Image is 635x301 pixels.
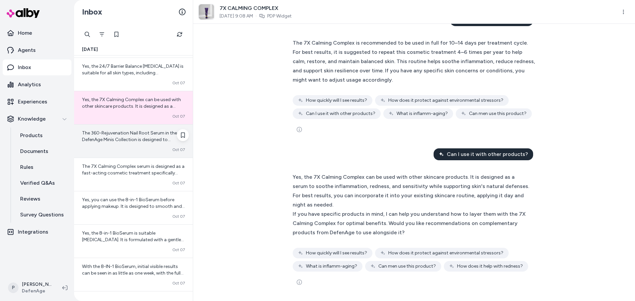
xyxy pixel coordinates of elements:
[14,128,71,143] a: Products
[172,114,185,119] span: Oct 07
[82,130,183,189] span: The 360-Rejuvenation Nail Root Serum in the DefenAge Minis Collection is designed to support the ...
[18,98,47,106] p: Experiences
[22,281,52,288] p: [PERSON_NAME]
[18,115,46,123] p: Knowledge
[172,214,185,219] span: Oct 07
[8,282,19,293] span: P
[20,132,43,139] p: Products
[82,63,184,122] span: Yes, the 24/7 Barrier Balance [MEDICAL_DATA] is suitable for all skin types, including [MEDICAL_D...
[293,40,535,83] span: The 7X Calming Complex is recommended to be used in full for 10–14 days per treatment cycle. For ...
[74,191,193,224] a: Yes, you can use the 8-in-1 BioSerum before applying makeup. It is designed to smooth and rejuven...
[293,209,529,237] div: If you have specific products in mind, I can help you understand how to layer them with the 7X Ca...
[3,94,71,110] a: Experiences
[3,77,71,93] a: Analytics
[3,42,71,58] a: Agents
[14,143,71,159] a: Documents
[447,150,528,158] span: Can I use it with other products?
[173,28,186,41] button: Refresh
[306,110,375,117] span: Can I use it with other products?
[172,281,185,286] span: Oct 07
[82,164,185,288] span: The 7X Calming Complex serum is designed as a fast-acting cosmetic treatment specifically targeti...
[4,277,57,298] button: P[PERSON_NAME]DefenAge
[20,179,55,187] p: Verified Q&As
[18,63,31,71] p: Inbox
[18,81,41,89] p: Analytics
[22,288,52,294] span: DefenAge
[14,207,71,223] a: Survey Questions
[172,80,185,86] span: Oct 07
[82,97,185,175] span: Yes, the 7X Calming Complex can be used with other skincare products. It is designed as a serum t...
[267,13,292,19] a: PDP Widget
[20,147,48,155] p: Documents
[20,163,33,171] p: Rules
[18,228,48,236] p: Integrations
[469,110,527,117] span: Can men use this product?
[74,224,193,258] a: Yes, the 8-in-1 BioSerum is suitable [MEDICAL_DATA]. It is formulated with a gentle yet effective...
[378,263,436,270] span: Can men use this product?
[82,46,98,53] span: [DATE]
[3,111,71,127] button: Knowledge
[220,4,292,12] span: 7X CALMING COMPLEX
[397,110,448,117] span: What is inflamm-aging?
[172,147,185,152] span: Oct 07
[3,59,71,75] a: Inbox
[293,123,306,136] button: See more
[14,191,71,207] a: Reviews
[306,97,367,104] span: How quickly will I see results?
[74,258,193,291] a: With the 8-IN-1 BioSerum, initial visible results can be seen in as little as one week, with the ...
[14,175,71,191] a: Verified Q&As
[82,197,185,249] span: Yes, you can use the 8-in-1 BioSerum before applying makeup. It is designed to smooth and rejuven...
[293,172,529,209] div: Yes, the 7X Calming Complex can be used with other skincare products. It is designed as a serum t...
[74,57,193,91] a: Yes, the 24/7 Barrier Balance [MEDICAL_DATA] is suitable for all skin types, including [MEDICAL_D...
[7,8,40,18] img: alby Logo
[306,263,357,270] span: What is inflamm-aging?
[388,250,503,256] span: How does it protect against environmental stressors?
[220,13,253,19] span: [DATE] 9:08 AM
[172,180,185,186] span: Oct 07
[74,124,193,158] a: The 360-Rejuvenation Nail Root Serum in the DefenAge Minis Collection is designed to support the ...
[18,46,36,54] p: Agents
[457,263,523,270] span: How does it help with redness?
[18,29,32,37] p: Home
[82,7,102,17] h2: Inbox
[74,158,193,191] a: The 7X Calming Complex serum is designed as a fast-acting cosmetic treatment specifically targeti...
[3,25,71,41] a: Home
[388,97,503,104] span: How does it protect against environmental stressors?
[3,224,71,240] a: Integrations
[20,211,64,219] p: Survey Questions
[95,28,108,41] button: Filter
[14,159,71,175] a: Rules
[20,195,40,203] p: Reviews
[293,276,306,289] button: See more
[199,4,214,19] img: 7x-calming-complex-460.jpg
[74,91,193,124] a: Yes, the 7X Calming Complex can be used with other skincare products. It is designed as a serum t...
[256,13,257,19] span: ·
[306,250,367,256] span: How quickly will I see results?
[172,247,185,252] span: Oct 07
